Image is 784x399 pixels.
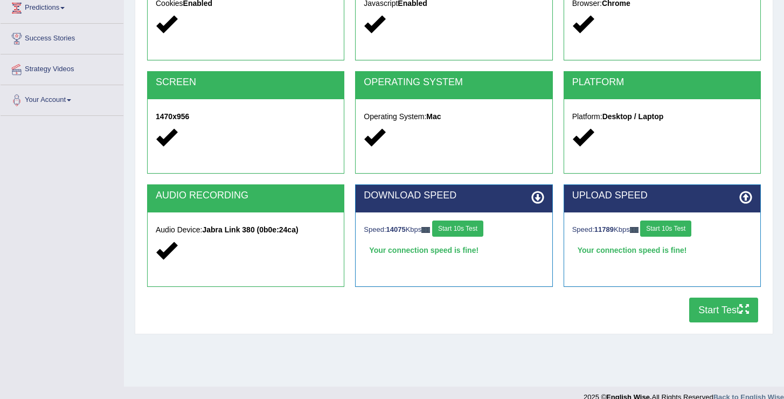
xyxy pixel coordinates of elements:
[364,113,544,121] h5: Operating System:
[572,242,752,258] div: Your connection speed is fine!
[364,242,544,258] div: Your connection speed is fine!
[364,77,544,88] h2: OPERATING SYSTEM
[426,112,441,121] strong: Mac
[640,221,691,237] button: Start 10s Test
[602,112,664,121] strong: Desktop / Laptop
[572,77,752,88] h2: PLATFORM
[156,77,336,88] h2: SCREEN
[156,226,336,234] h5: Audio Device:
[1,85,123,112] a: Your Account
[156,112,189,121] strong: 1470x956
[202,225,298,234] strong: Jabra Link 380 (0b0e:24ca)
[572,221,752,239] div: Speed: Kbps
[594,225,614,233] strong: 11789
[1,54,123,81] a: Strategy Videos
[364,190,544,201] h2: DOWNLOAD SPEED
[689,298,758,322] button: Start Test
[572,190,752,201] h2: UPLOAD SPEED
[1,24,123,51] a: Success Stories
[572,113,752,121] h5: Platform:
[432,221,483,237] button: Start 10s Test
[421,227,430,233] img: ajax-loader-fb-connection.gif
[156,190,336,201] h2: AUDIO RECORDING
[364,221,544,239] div: Speed: Kbps
[386,225,406,233] strong: 14075
[630,227,639,233] img: ajax-loader-fb-connection.gif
